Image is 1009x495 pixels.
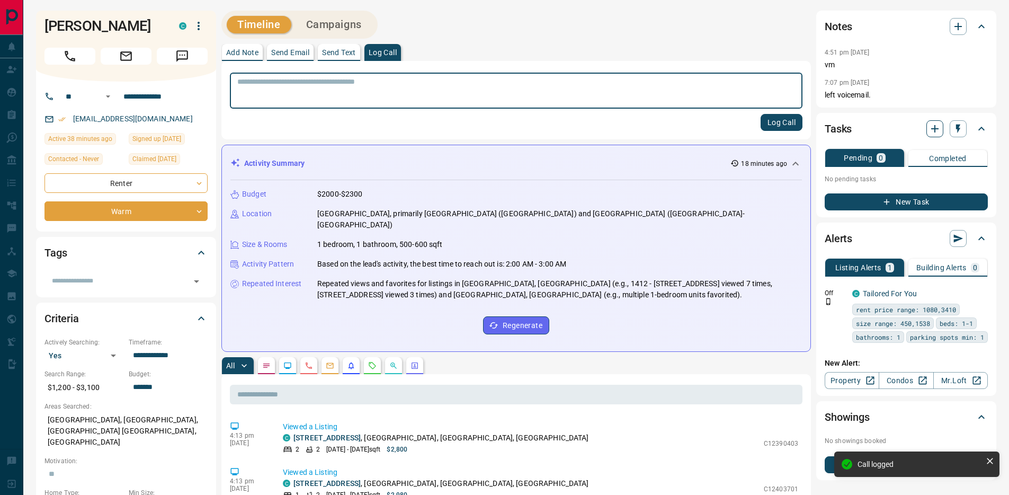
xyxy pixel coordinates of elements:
p: [DATE] [230,485,267,492]
span: rent price range: 1080,3410 [856,304,956,315]
button: New Showing [825,456,988,473]
p: 4:13 pm [230,478,267,485]
p: [GEOGRAPHIC_DATA], primarily [GEOGRAPHIC_DATA] ([GEOGRAPHIC_DATA]) and [GEOGRAPHIC_DATA] ([GEOGRA... [317,208,802,231]
p: Listing Alerts [835,264,881,271]
p: Send Text [322,49,356,56]
a: [STREET_ADDRESS] [293,434,361,442]
span: Email [101,48,151,65]
p: 2 [316,445,320,454]
p: Completed [929,155,967,162]
p: $2000-$2300 [317,189,362,200]
p: , [GEOGRAPHIC_DATA], [GEOGRAPHIC_DATA], [GEOGRAPHIC_DATA] [293,478,589,489]
h1: [PERSON_NAME] [44,17,163,34]
span: beds: 1-1 [940,318,973,329]
div: Criteria [44,306,208,331]
p: 0 [973,264,977,271]
button: Open [189,274,204,289]
p: Log Call [369,49,397,56]
p: No showings booked [825,436,988,446]
h2: Criteria [44,310,79,327]
span: bathrooms: 1 [856,332,900,342]
h2: Tasks [825,120,852,137]
a: Property [825,372,879,389]
a: Tailored For You [863,289,917,298]
p: Location [242,208,272,219]
svg: Requests [368,361,377,370]
a: Condos [879,372,933,389]
div: Alerts [825,226,988,251]
div: condos.ca [283,434,290,441]
p: 4:13 pm [230,432,267,439]
a: [EMAIL_ADDRESS][DOMAIN_NAME] [73,114,193,123]
p: 18 minutes ago [741,159,787,169]
h2: Showings [825,409,870,426]
h2: Tags [44,244,67,261]
div: condos.ca [179,22,186,30]
p: Send Email [271,49,309,56]
p: Areas Searched: [44,402,208,411]
p: 0 [879,154,883,162]
div: Showings [825,404,988,430]
p: Budget: [129,369,208,379]
button: Open [102,90,114,103]
p: C12390403 [764,439,798,448]
span: size range: 450,1538 [856,318,930,329]
p: New Alert: [825,358,988,369]
p: Budget [242,189,266,200]
div: Call logged [858,460,981,469]
p: Actively Searching: [44,338,123,347]
svg: Lead Browsing Activity [283,361,292,370]
p: Search Range: [44,369,123,379]
svg: Opportunities [389,361,398,370]
span: Contacted - Never [48,154,99,164]
span: parking spots min: 1 [910,332,984,342]
p: Motivation: [44,456,208,466]
span: Claimed [DATE] [132,154,176,164]
p: 7:07 pm [DATE] [825,79,870,86]
svg: Push Notification Only [825,298,832,305]
svg: Emails [326,361,334,370]
p: Size & Rooms [242,239,288,250]
p: $1,200 - $3,100 [44,379,123,396]
p: [DATE] [230,439,267,447]
p: No pending tasks [825,171,988,187]
button: Timeline [227,16,291,33]
p: All [226,362,235,369]
span: Active 38 minutes ago [48,134,112,144]
svg: Email Verified [58,116,66,123]
p: left voicemail. [825,90,988,101]
div: Renter [44,173,208,193]
p: 1 [888,264,892,271]
p: Timeframe: [129,338,208,347]
div: Activity Summary18 minutes ago [230,154,802,173]
div: Tasks [825,116,988,142]
span: Message [157,48,208,65]
p: C12403701 [764,484,798,494]
div: Fri Feb 07 2025 [129,153,208,168]
a: [STREET_ADDRESS] [293,479,361,488]
p: Add Note [226,49,258,56]
div: Warm [44,201,208,221]
div: Yes [44,347,123,364]
p: Repeated Interest [242,278,301,289]
div: Tags [44,240,208,266]
p: Viewed a Listing [283,467,798,478]
h2: Alerts [825,230,852,247]
svg: Listing Alerts [347,361,355,370]
span: Call [44,48,95,65]
p: Repeated views and favorites for listings in [GEOGRAPHIC_DATA], [GEOGRAPHIC_DATA] (e.g., 1412 - [... [317,278,802,300]
div: Notes [825,14,988,39]
p: , [GEOGRAPHIC_DATA], [GEOGRAPHIC_DATA], [GEOGRAPHIC_DATA] [293,432,589,444]
p: Based on the lead's activity, the best time to reach out is: 2:00 AM - 3:00 AM [317,259,566,270]
p: 4:51 pm [DATE] [825,49,870,56]
button: New Task [825,193,988,210]
p: $2,800 [387,445,407,454]
div: Tue Oct 14 2025 [44,133,123,148]
p: [DATE] - [DATE] sqft [326,445,380,454]
p: [GEOGRAPHIC_DATA], [GEOGRAPHIC_DATA], [GEOGRAPHIC_DATA] [GEOGRAPHIC_DATA], [GEOGRAPHIC_DATA] [44,411,208,451]
p: Viewed a Listing [283,421,798,432]
button: Campaigns [296,16,372,33]
p: Activity Summary [244,158,305,169]
svg: Agent Actions [410,361,419,370]
button: Log Call [761,114,802,131]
